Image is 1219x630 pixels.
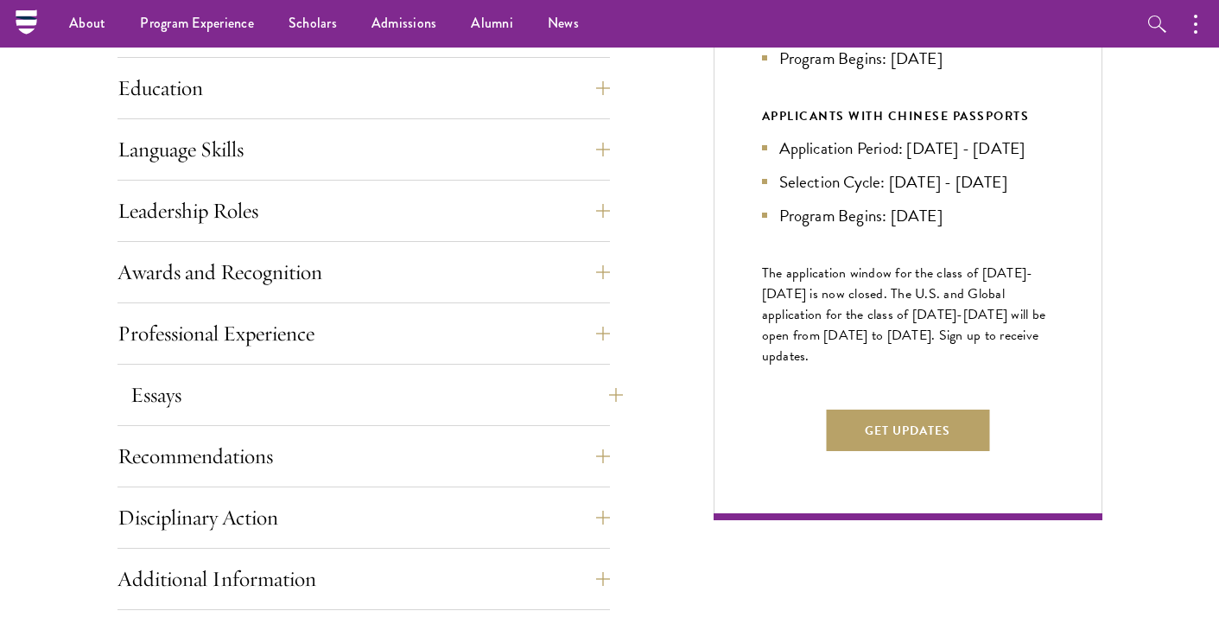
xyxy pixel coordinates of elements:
[762,203,1054,228] li: Program Begins: [DATE]
[117,129,610,170] button: Language Skills
[130,374,623,416] button: Essays
[117,558,610,600] button: Additional Information
[762,169,1054,194] li: Selection Cycle: [DATE] - [DATE]
[117,190,610,232] button: Leadership Roles
[117,251,610,293] button: Awards and Recognition
[117,436,610,477] button: Recommendations
[762,136,1054,161] li: Application Period: [DATE] - [DATE]
[762,105,1054,127] div: APPLICANTS WITH CHINESE PASSPORTS
[826,410,989,451] button: Get Updates
[117,67,610,109] button: Education
[117,313,610,354] button: Professional Experience
[117,497,610,538] button: Disciplinary Action
[762,263,1046,366] span: The application window for the class of [DATE]-[DATE] is now closed. The U.S. and Global applicat...
[762,46,1054,71] li: Program Begins: [DATE]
